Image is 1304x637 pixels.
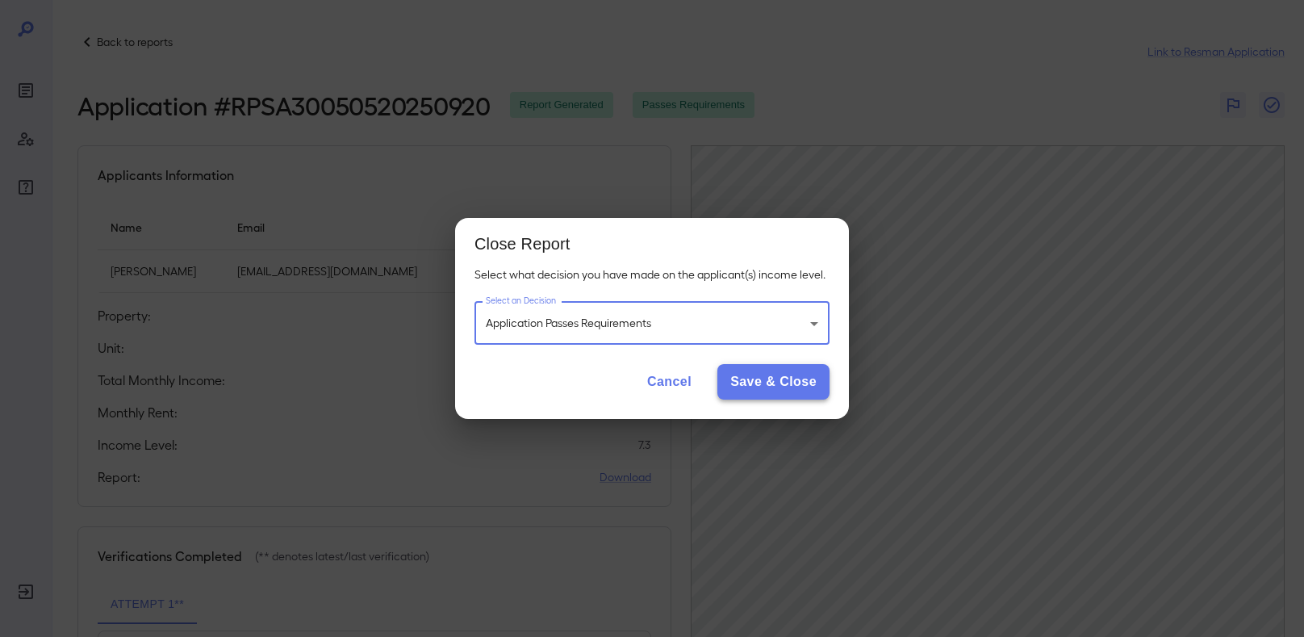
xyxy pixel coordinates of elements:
[717,364,830,400] button: Save & Close
[474,266,830,283] p: Select what decision you have made on the applicant(s) income level.
[455,218,849,266] h2: Close Report
[634,364,704,400] button: Cancel
[474,302,830,345] div: Application Passes Requirements
[486,295,556,307] label: Select an Decision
